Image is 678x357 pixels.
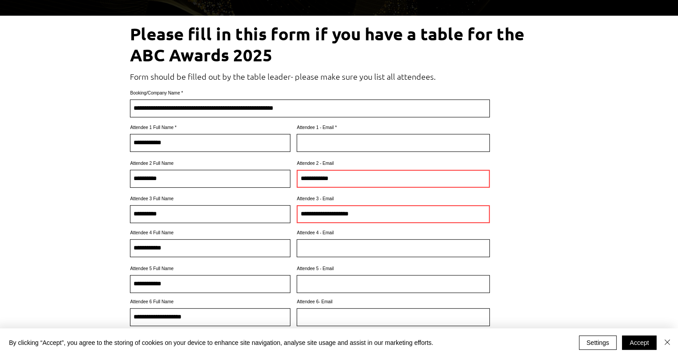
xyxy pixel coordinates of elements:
label: Attendee 5 Full Name [130,267,290,271]
label: Attendee 5 - Email [297,267,490,271]
label: Attendee 1 Full Name [130,125,290,130]
label: Attendee 6 Full Name [130,300,290,304]
label: Attendee 2 - Email [297,161,490,166]
label: Attendee 4 Full Name [130,231,290,235]
span: Form should be filled out by the table leader- please make sure you list all attendees. [130,71,436,82]
img: Close [662,337,673,348]
button: Settings [579,335,617,350]
label: Attendee 3 - Email [297,197,490,201]
button: Close [662,335,673,350]
label: Attendee 4 - Email [297,231,490,235]
label: Booking/Company Name [130,91,490,95]
label: Attendee 1 - Email [297,125,490,130]
label: Attendee 2 Full Name [130,161,290,166]
label: Attendee 6- Email [297,300,490,304]
label: Attendee 3 Full Name [130,197,290,201]
span: Please fill in this form if you have a table for the ABC Awards 2025 [130,23,524,65]
button: Accept [622,335,656,350]
span: By clicking “Accept”, you agree to the storing of cookies on your device to enhance site navigati... [9,339,433,347]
